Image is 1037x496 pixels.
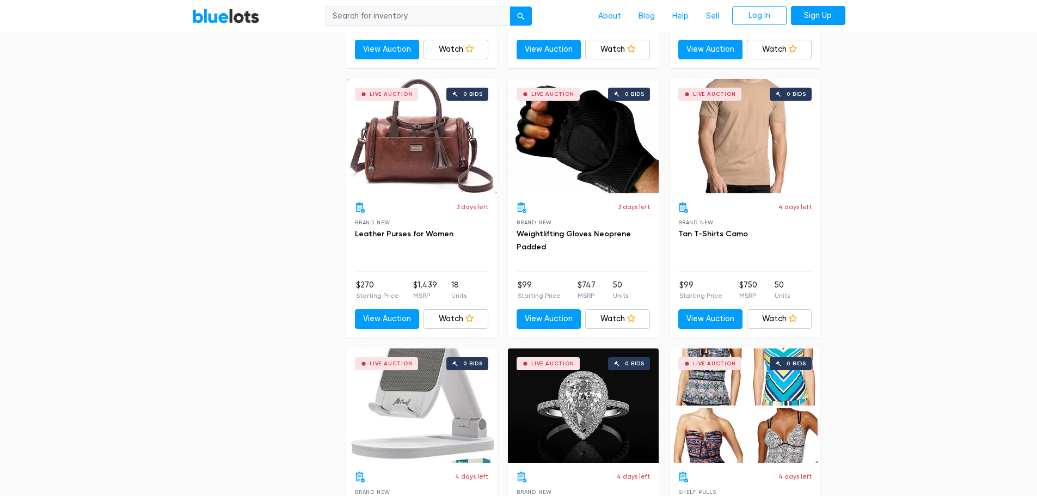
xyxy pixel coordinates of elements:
a: About [590,6,630,27]
a: Live Auction 0 bids [508,79,659,193]
a: Live Auction 0 bids [346,79,497,193]
p: Starting Price [356,291,399,301]
p: 4 days left [778,202,812,212]
a: Watch [585,309,650,329]
a: View Auction [355,40,420,59]
li: $747 [578,279,596,301]
p: 4 days left [455,471,488,481]
a: Tan T-Shirts Camo [678,229,748,238]
li: $270 [356,279,399,301]
span: Shelf Pulls [678,489,716,495]
div: Live Auction [693,361,736,366]
input: Search for inventory [326,7,511,26]
a: Sell [697,6,728,27]
div: 0 bids [463,91,483,97]
a: Log In [732,6,787,26]
span: Brand New [517,489,552,495]
a: Live Auction 0 bids [346,348,497,463]
a: Live Auction 0 bids [670,348,820,463]
a: Blog [630,6,664,27]
a: Watch [747,309,812,329]
span: Brand New [355,489,390,495]
a: Watch [424,309,488,329]
a: Live Auction 0 bids [508,348,659,463]
li: $99 [518,279,561,301]
p: 4 days left [778,471,812,481]
a: Watch [424,40,488,59]
a: View Auction [355,309,420,329]
a: Watch [585,40,650,59]
li: 50 [775,279,790,301]
a: View Auction [517,40,581,59]
div: 0 bids [625,91,645,97]
p: Units [613,291,628,301]
div: 0 bids [787,91,806,97]
div: 0 bids [787,361,806,366]
p: 4 days left [617,471,650,481]
p: MSRP [413,291,437,301]
div: 0 bids [625,361,645,366]
a: Weightlifting Gloves Neoprene Padded [517,229,631,252]
div: Live Auction [370,91,413,97]
a: Live Auction 0 bids [670,79,820,193]
a: BlueLots [192,8,260,24]
a: Help [664,6,697,27]
p: 3 days left [456,202,488,212]
li: $750 [739,279,757,301]
li: 18 [451,279,467,301]
div: 0 bids [463,361,483,366]
p: Units [775,291,790,301]
div: Live Auction [693,91,736,97]
a: View Auction [678,309,743,329]
a: Leather Purses for Women [355,229,453,238]
li: $1,439 [413,279,437,301]
span: Brand New [517,219,552,225]
div: Live Auction [531,361,574,366]
a: View Auction [678,40,743,59]
p: MSRP [578,291,596,301]
span: Brand New [355,219,390,225]
p: Starting Price [679,291,722,301]
li: $99 [679,279,722,301]
li: 50 [613,279,628,301]
p: Units [451,291,467,301]
div: Live Auction [370,361,413,366]
a: Sign Up [791,6,845,26]
div: Live Auction [531,91,574,97]
span: Brand New [678,219,714,225]
p: MSRP [739,291,757,301]
p: 3 days left [618,202,650,212]
a: View Auction [517,309,581,329]
p: Starting Price [518,291,561,301]
a: Watch [747,40,812,59]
